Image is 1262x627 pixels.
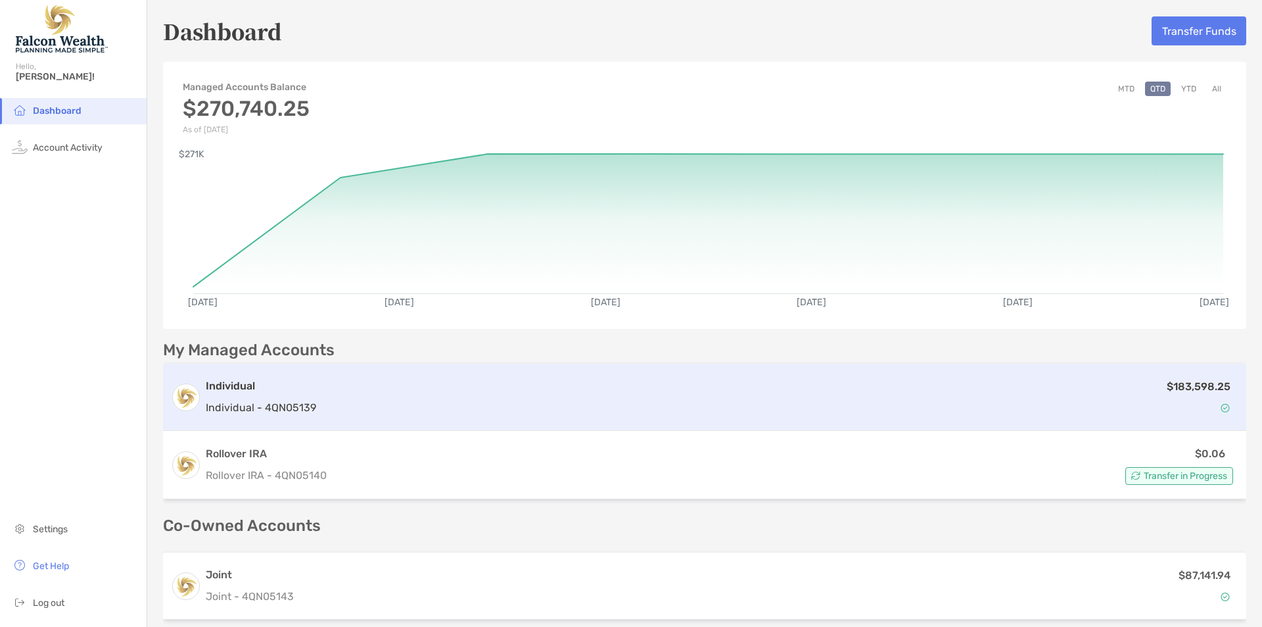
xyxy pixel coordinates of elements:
img: logo account [173,452,199,478]
button: QTD [1145,82,1171,96]
h5: Dashboard [163,16,282,46]
p: $87,141.94 [1179,567,1230,584]
span: [PERSON_NAME]! [16,71,139,82]
span: Get Help [33,561,69,572]
span: Account Activity [33,142,103,153]
h3: Individual [206,378,316,394]
img: Account Status icon [1221,403,1230,413]
text: [DATE] [797,297,826,308]
p: Joint - 4QN05143 [206,588,294,605]
img: Account Status icon [1221,592,1230,601]
h3: Joint [206,567,294,583]
h3: Rollover IRA [206,446,978,462]
img: logo account [173,384,199,411]
button: Transfer Funds [1152,16,1246,45]
p: Co-Owned Accounts [163,518,1246,534]
span: Log out [33,597,64,609]
text: [DATE] [188,297,218,308]
h4: Managed Accounts Balance [183,82,310,93]
text: [DATE] [385,297,414,308]
span: Transfer in Progress [1144,472,1227,480]
button: All [1207,82,1227,96]
text: [DATE] [1003,297,1033,308]
img: Account Status icon [1131,471,1140,480]
p: Individual - 4QN05139 [206,399,316,416]
p: $183,598.25 [1167,378,1230,395]
p: $0.06 [1195,445,1225,462]
img: household icon [12,102,28,118]
img: settings icon [12,520,28,536]
h3: $270,740.25 [183,96,310,121]
img: Falcon Wealth Planning Logo [16,5,108,53]
span: Dashboard [33,105,82,116]
span: Settings [33,524,68,535]
text: $271K [179,149,204,160]
text: [DATE] [591,297,620,308]
p: As of [DATE] [183,125,310,134]
button: YTD [1176,82,1202,96]
button: MTD [1113,82,1140,96]
img: get-help icon [12,557,28,573]
text: [DATE] [1200,297,1229,308]
img: logout icon [12,594,28,610]
img: activity icon [12,139,28,155]
p: Rollover IRA - 4QN05140 [206,467,978,484]
p: My Managed Accounts [163,342,335,359]
img: logo account [173,573,199,599]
